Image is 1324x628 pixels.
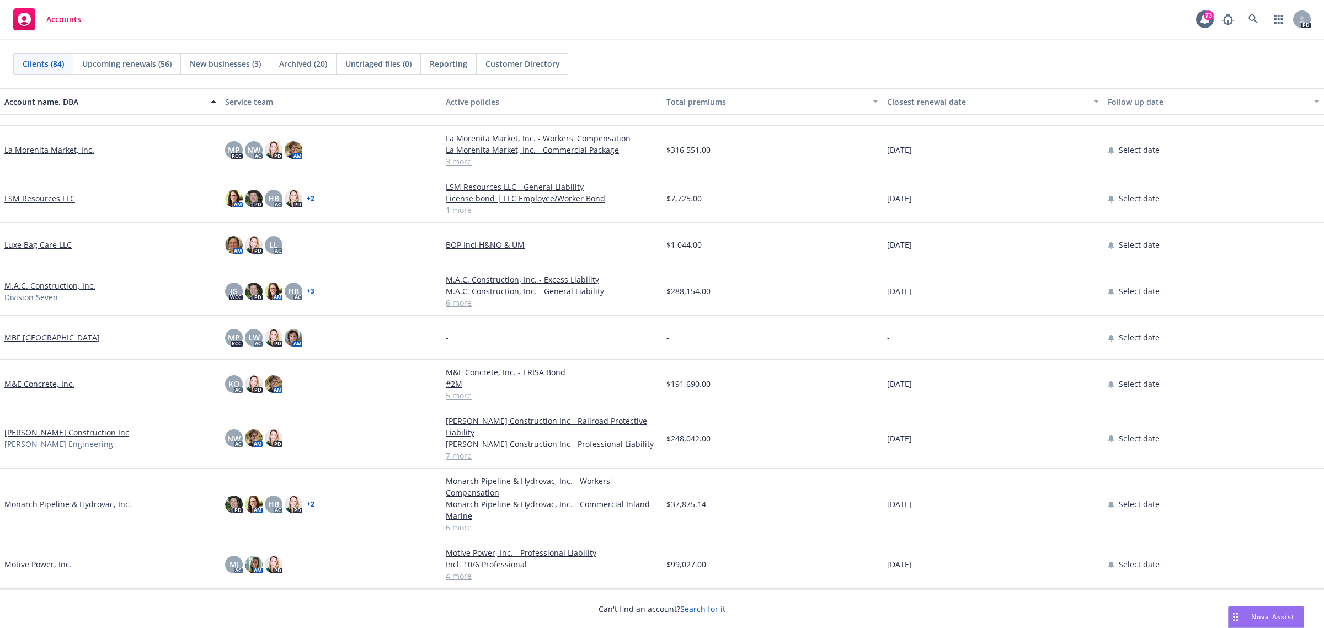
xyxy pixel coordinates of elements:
span: Select date [1119,144,1160,156]
span: [DATE] [887,144,912,156]
a: Monarch Pipeline & Hydrovac, Inc. [4,498,131,510]
span: $7,725.00 [666,193,702,204]
span: HB [268,193,279,204]
a: M&E Concrete, Inc. [4,378,74,390]
a: Luxe Bag Care LLC [4,239,72,251]
a: La Morenita Market, Inc. - Commercial Package [446,144,658,156]
img: photo [245,429,263,447]
div: Closest renewal date [887,96,1087,108]
span: [DATE] [887,193,912,204]
a: La Morenita Market, Inc. [4,144,94,156]
span: NW [227,433,241,444]
a: + 2 [307,195,314,202]
span: [PERSON_NAME] Engineering [4,438,113,450]
span: Untriaged files (0) [345,58,412,70]
a: Accounts [9,4,86,35]
button: Follow up date [1103,88,1324,115]
a: Switch app [1268,8,1290,30]
a: Incl. 10/6 Professional [446,558,658,570]
a: Search for it [680,604,725,614]
span: Division Seven [4,291,58,303]
span: Select date [1119,498,1160,510]
span: Reporting [430,58,467,70]
span: [DATE] [887,498,912,510]
span: $316,551.00 [666,144,711,156]
a: MBF [GEOGRAPHIC_DATA] [4,332,100,343]
span: $191,690.00 [666,378,711,390]
a: M.A.C. Construction, Inc. - Excess Liability [446,274,658,285]
a: M.A.C. Construction, Inc. - General Liability [446,285,658,297]
img: photo [265,375,282,393]
span: Accounts [46,15,81,24]
span: Select date [1119,332,1160,343]
span: [DATE] [887,558,912,570]
span: [DATE] [887,433,912,444]
a: License bond | LLC Employee/Worker Bond [446,193,658,204]
span: Select date [1119,558,1160,570]
a: M&E Concrete, Inc. - ERISA Bond [446,366,658,378]
span: Select date [1119,378,1160,390]
a: Report a Bug [1217,8,1239,30]
span: JG [230,285,238,297]
div: Total premiums [666,96,866,108]
div: Drag to move [1229,606,1242,627]
span: Customer Directory [485,58,560,70]
img: photo [225,236,243,254]
a: 7 more [446,450,658,461]
a: LSM Resources LLC [4,193,75,204]
span: $248,042.00 [666,433,711,444]
span: [DATE] [887,239,912,251]
div: Service team [225,96,437,108]
span: [DATE] [887,285,912,297]
span: Select date [1119,193,1160,204]
img: photo [265,556,282,573]
div: Active policies [446,96,658,108]
span: [DATE] [887,378,912,390]
a: Motive Power, Inc. - Professional Liability [446,547,658,558]
img: photo [225,190,243,207]
img: photo [245,236,263,254]
span: MJ [229,558,239,570]
img: photo [285,141,302,159]
span: $288,154.00 [666,285,711,297]
img: photo [285,190,302,207]
span: LW [248,332,260,343]
img: photo [265,283,282,300]
span: KO [228,378,239,390]
img: photo [265,329,282,347]
span: Can't find an account? [599,603,725,615]
span: $99,027.00 [666,558,706,570]
span: LL [269,239,278,251]
a: Search [1242,8,1264,30]
a: 1 more [446,204,658,216]
a: 6 more [446,521,658,533]
a: 4 more [446,570,658,582]
button: Total premiums [662,88,883,115]
a: + 2 [307,501,314,508]
span: $1,044.00 [666,239,702,251]
span: HB [268,498,279,510]
span: HB [288,285,299,297]
span: - [887,332,890,343]
a: 5 more [446,390,658,401]
a: Monarch Pipeline & Hydrovac, Inc. - Workers' Compensation [446,475,658,498]
a: + 3 [307,288,314,295]
img: photo [245,375,263,393]
span: Nova Assist [1251,612,1295,621]
img: photo [245,190,263,207]
button: Service team [221,88,441,115]
img: photo [285,496,302,513]
span: Select date [1119,239,1160,251]
img: photo [245,556,263,573]
img: photo [225,496,243,513]
a: 3 more [446,156,658,167]
img: photo [245,283,263,300]
a: La Morenita Market, Inc. - Workers' Compensation [446,132,658,144]
span: Upcoming renewals (56) [82,58,172,70]
span: Select date [1119,285,1160,297]
a: LSM Resources LLC - General Liability [446,181,658,193]
span: MP [228,332,240,343]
